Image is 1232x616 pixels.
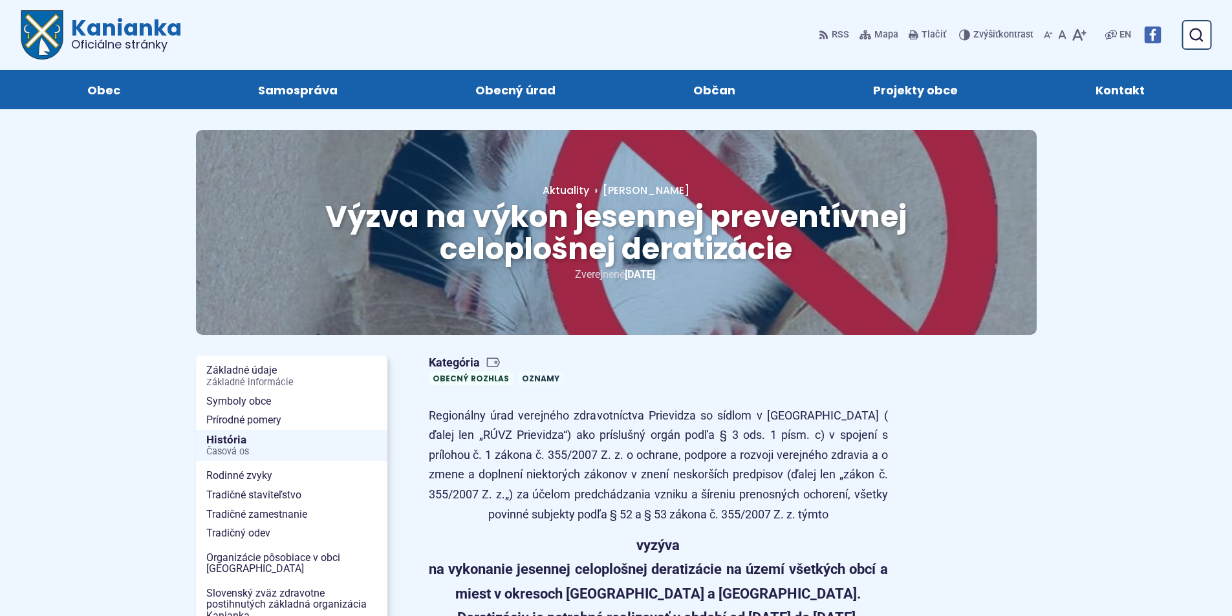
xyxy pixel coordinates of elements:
[589,183,689,198] a: [PERSON_NAME]
[196,548,387,579] a: Organizácie pôsobiace v obci [GEOGRAPHIC_DATA]
[21,10,63,59] img: Prejsť na domovskú stránku
[237,266,995,283] p: Zverejnené .
[196,430,387,462] a: HistóriaČasová os
[429,372,513,385] a: Obecný rozhlas
[817,70,1014,109] a: Projekty obce
[922,30,946,41] span: Tlačiť
[206,485,377,505] span: Tradičné staviteľstvo
[638,70,792,109] a: Občan
[206,392,377,411] span: Symboly obce
[71,39,182,50] span: Oficiálne stránky
[1096,70,1145,109] span: Kontakt
[21,10,182,59] a: Logo Kanianka, prejsť na domovskú stránku.
[1119,27,1131,43] span: EN
[206,361,377,391] span: Základné údaje
[874,27,898,43] span: Mapa
[206,377,377,388] span: Základné informácie
[202,70,393,109] a: Samospráva
[973,30,1033,41] span: kontrast
[196,410,387,430] a: Prírodné pomery
[206,505,377,524] span: Tradičné zamestnanie
[819,21,852,48] a: RSS
[832,27,849,43] span: RSS
[873,70,958,109] span: Projekty obce
[206,548,377,579] span: Organizácie pôsobiace v obci [GEOGRAPHIC_DATA]
[973,29,999,40] span: Zvýšiť
[206,430,377,462] span: História
[1144,27,1161,43] img: Prejsť na Facebook stránku
[603,183,689,198] span: [PERSON_NAME]
[1055,21,1069,48] button: Nastaviť pôvodnú veľkosť písma
[196,392,387,411] a: Symboly obce
[206,466,377,485] span: Rodinné zvyky
[258,70,338,109] span: Samospráva
[206,447,377,457] span: Časová os
[429,356,568,370] span: Kategória
[1069,21,1089,48] button: Zväčšiť veľkosť písma
[429,406,888,525] p: Regionálny úrad verejného zdravotníctva Prievidza so sídlom v [GEOGRAPHIC_DATA] ( ďalej len „RÚVZ...
[196,485,387,505] a: Tradičné staviteľstvo
[543,183,589,198] a: Aktuality
[196,361,387,391] a: Základné údajeZákladné informácie
[1041,21,1055,48] button: Zmenšiť veľkosť písma
[196,505,387,524] a: Tradičné zamestnanie
[518,372,563,385] a: Oznamy
[206,524,377,543] span: Tradičný odev
[196,524,387,543] a: Tradičný odev
[693,70,735,109] span: Občan
[87,70,120,109] span: Obec
[475,70,556,109] span: Obecný úrad
[325,196,907,270] span: Výzva na výkon jesennej preventívnej celoplošnej deratizácie
[906,21,949,48] button: Tlačiť
[419,70,611,109] a: Obecný úrad
[1117,27,1134,43] a: EN
[206,410,377,430] span: Prírodné pomery
[1040,70,1201,109] a: Kontakt
[625,268,655,281] span: [DATE]
[63,17,182,50] span: Kanianka
[31,70,176,109] a: Obec
[196,466,387,485] a: Rodinné zvyky
[959,21,1036,48] button: Zvýšiťkontrast
[857,21,901,48] a: Mapa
